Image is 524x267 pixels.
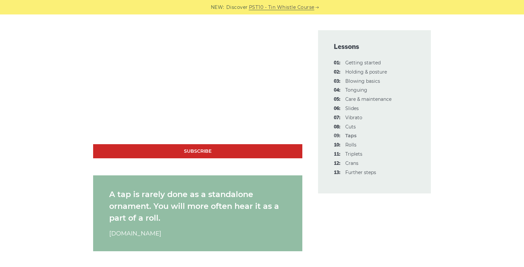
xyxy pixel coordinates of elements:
span: 04: [334,86,340,94]
span: 06: [334,105,340,113]
span: 11: [334,150,340,158]
a: 01:Getting started [345,60,381,66]
a: 13:Further steps [345,169,376,175]
span: Lessons [334,42,415,51]
a: 12:Crans [345,160,358,166]
a: 10:Rolls [345,142,356,148]
iframe: Taps Ornamentation - Irish Tin Whistle Tutorial [93,27,302,145]
span: 02: [334,68,340,76]
a: 02:Holding & posture [345,69,387,75]
span: 09: [334,132,340,140]
span: 03: [334,78,340,85]
a: 03:Blowing basics [345,78,380,84]
a: Subscribe [93,144,302,158]
span: NEW: [211,4,224,11]
a: 08:Cuts [345,124,356,130]
span: 12: [334,160,340,167]
span: 01: [334,59,340,67]
span: 05: [334,96,340,103]
span: 10: [334,141,340,149]
span: 08: [334,123,340,131]
span: 07: [334,114,340,122]
strong: Taps [345,133,356,139]
cite: [DOMAIN_NAME] [109,229,286,238]
a: 05:Care & maintenance [345,96,392,102]
a: PST10 - Tin Whistle Course [249,4,314,11]
span: 13: [334,169,340,177]
a: 06:Slides [345,105,359,111]
p: A tap is rarely done as a standalone ornament. You will more often hear it as a part of a roll. [109,189,286,224]
a: 07:Vibrato [345,115,362,121]
a: 11:Triplets [345,151,362,157]
a: 04:Tonguing [345,87,367,93]
span: Discover [226,4,248,11]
